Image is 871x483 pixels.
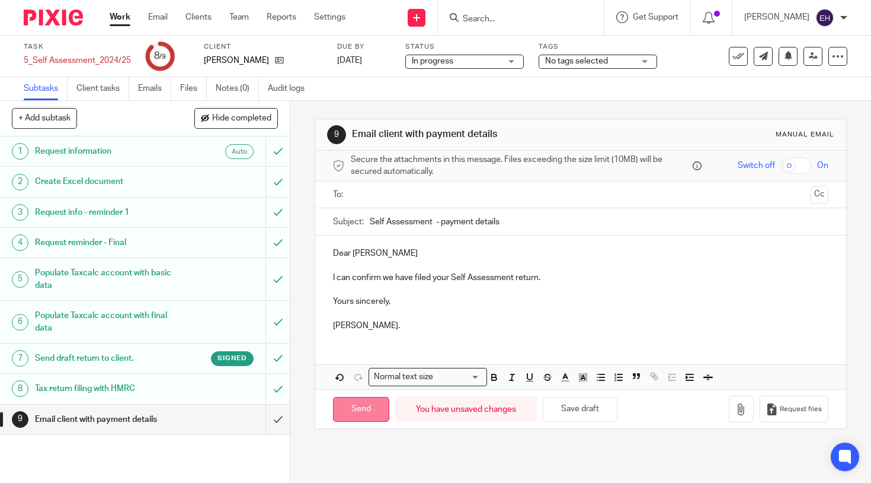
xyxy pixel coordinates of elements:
img: Pixie [24,9,83,26]
input: Send [333,397,389,422]
a: Files [180,77,207,100]
h1: Populate Taxcalc account with final data [35,307,181,337]
a: Settings [314,11,345,23]
input: Search for option [437,371,480,383]
h1: Email client with payment details [352,128,606,141]
label: Task [24,42,131,52]
label: Client [204,42,322,52]
span: Hide completed [212,114,271,123]
a: Team [229,11,249,23]
input: Search [462,14,568,25]
a: Audit logs [268,77,313,100]
span: Switch off [738,160,775,171]
div: Search for option [369,368,487,386]
p: Dear [PERSON_NAME] [333,247,828,259]
button: Request files [760,396,828,422]
a: Client tasks [76,77,129,100]
label: To: [333,189,346,201]
div: 8 [154,49,166,63]
h1: Tax return filing with HMRC [35,380,181,398]
span: Request files [780,405,822,414]
span: Get Support [633,13,678,21]
label: Tags [539,42,657,52]
a: Notes (0) [216,77,259,100]
p: [PERSON_NAME] [204,55,269,66]
span: Normal text size [372,371,436,383]
span: On [817,160,828,171]
img: svg%3E [815,8,834,27]
h1: Create Excel document [35,173,181,190]
a: Emails [138,77,171,100]
label: Status [405,42,524,52]
div: 2 [12,174,28,190]
div: 9 [327,125,346,144]
p: [PERSON_NAME] [744,11,809,23]
small: /9 [159,53,166,60]
a: Work [110,11,130,23]
div: Manual email [776,130,834,139]
span: Secure the attachments in this message. Files exceeding the size limit (10MB) will be secured aut... [351,154,690,178]
p: I can confirm we have filed your Self Assessment return. [333,272,828,284]
button: Cc [811,186,828,204]
div: 3 [12,204,28,221]
div: 9 [12,411,28,428]
h1: Request info - reminder 1 [35,204,181,221]
a: Email [148,11,168,23]
h1: Populate Taxcalc account with basic data [35,264,181,294]
span: Signed [217,353,247,363]
div: 1 [12,143,28,160]
h1: Request information [35,142,181,160]
h1: Email client with payment details [35,411,181,428]
div: Auto [225,144,254,159]
button: Hide completed [194,108,278,128]
div: 5_Self Assessment_2024/25 [24,55,131,66]
div: 4 [12,234,28,251]
div: 8 [12,380,28,397]
span: No tags selected [545,57,608,65]
h1: Request reminder - Final [35,234,181,252]
p: [PERSON_NAME]. [333,308,828,332]
button: Save draft [543,397,617,422]
div: 7 [12,350,28,367]
a: Subtasks [24,77,68,100]
span: [DATE] [337,56,362,65]
div: 6 [12,314,28,331]
div: You have unsaved changes [395,396,537,422]
label: Subject: [333,216,364,228]
button: + Add subtask [12,108,77,128]
div: 5 [12,271,28,288]
span: In progress [412,57,453,65]
h1: Send draft return to client. [35,349,181,367]
p: Yours sincerely, [333,295,828,307]
a: Clients [185,11,212,23]
a: Reports [267,11,296,23]
label: Due by [337,42,390,52]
